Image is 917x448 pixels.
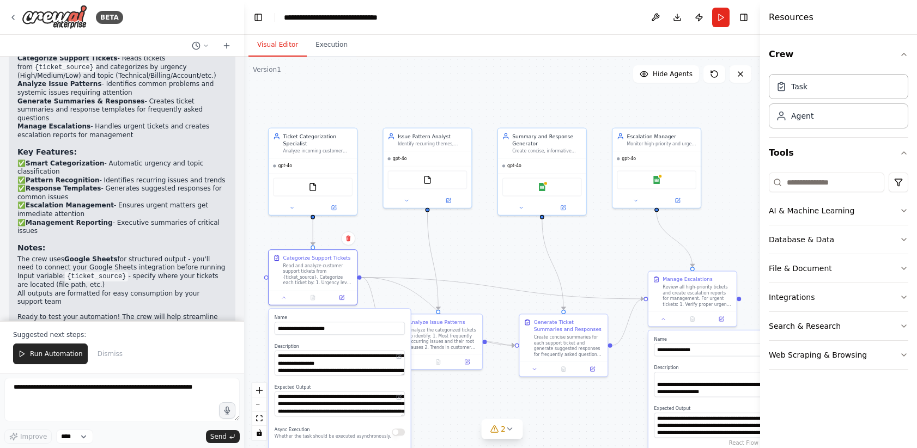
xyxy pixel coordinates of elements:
[653,70,693,78] span: Hide Agents
[252,412,266,426] button: fit view
[275,315,405,321] label: Name
[26,201,114,209] strong: Escalation Management
[17,255,227,272] li: The crew uses for structured output - you'll need to connect your Google Sheets integration befor...
[313,204,354,212] button: Open in side panel
[362,274,644,303] g: Edge from 81695d33-c803-440c-80dd-4236747ba7f4 to 946de253-ae67-4cc1-9946-bb03c43b28a3
[17,122,227,139] li: - Handles urgent tickets and creates escalation reports for management
[395,392,404,401] button: Open in editor
[455,358,479,366] button: Open in side panel
[30,349,83,358] span: Run Automation
[769,254,908,283] button: File & Document
[487,338,515,349] g: Edge from ae9ce217-8d8f-42df-9a59-fe9dfd2d433e to 654c9325-acfd-44ef-8426-71ede2f3c741
[275,433,391,439] p: Whether the task should be executed asynchronously.
[64,255,118,263] strong: Google Sheets
[519,314,608,377] div: Generate Ticket Summaries and ResponsesCreate concise summaries for each support ticket and gener...
[409,327,478,350] div: Analyze the categorized tickets to identify: 1. Most frequently occurring issues and their root c...
[769,292,815,303] div: Integrations
[769,197,908,225] button: AI & Machine Learning
[307,34,356,57] button: Execution
[769,11,813,24] h4: Resources
[428,197,469,205] button: Open in side panel
[96,11,123,24] div: BETA
[206,430,240,443] button: Send
[729,440,758,446] a: React Flow attribution
[330,293,354,302] button: Open in side panel
[633,65,699,83] button: Hide Agents
[17,290,227,306] li: All outputs are formatted for easy consumption by your support team
[677,315,708,323] button: No output available
[252,426,266,440] button: toggle interactivity
[769,263,832,274] div: File & Document
[393,156,407,162] span: gpt-4o
[653,212,696,267] g: Edge from d1aee692-cd93-46be-b9b9-a0991fe7ad0f to 946de253-ae67-4cc1-9946-bb03c43b28a3
[297,293,328,302] button: No output available
[20,432,47,441] span: Improve
[393,314,483,370] div: Analyze Issue PatternsAnalyze the categorized tickets to identify: 1. Most frequently occurring i...
[534,334,604,357] div: Create concise summaries for each support ticket and generate suggested responses for frequently ...
[17,54,117,62] strong: Categorize Support Tickets
[252,383,266,440] div: React Flow controls
[769,321,841,332] div: Search & Research
[654,365,785,371] label: Description
[769,349,867,360] div: Web Scraping & Browsing
[218,39,235,52] button: Start a new chat
[663,284,732,307] div: Review all high-priority tickets and create escalation reports for management. For urgent tickets...
[501,424,506,434] span: 2
[769,205,854,216] div: AI & Machine Learning
[252,397,266,412] button: zoom out
[17,54,227,80] li: - Reads tickets from and categorizes by urgency (High/Medium/Low) and topic (Technical/Billing/Ac...
[622,156,636,162] span: gpt-4o
[275,427,310,432] span: Async Execution
[13,330,231,339] p: Suggested next steps:
[507,163,521,169] span: gpt-4o
[395,352,404,361] button: Open in editor
[769,168,908,378] div: Tools
[481,419,523,439] button: 2
[769,234,834,245] div: Database & Data
[398,141,467,147] div: Identify recurring themes, common problems, and trends across customer support tickets. Track fre...
[663,276,712,283] div: Manage Escalations
[709,315,733,323] button: Open in side panel
[98,349,123,358] span: Dismiss
[654,406,785,412] label: Expected Output
[278,163,292,169] span: gpt-4o
[4,429,52,444] button: Improve
[657,197,697,205] button: Open in side panel
[268,127,357,216] div: Ticket Categorization SpecialistAnalyze incoming customer support tickets from {ticket_source} an...
[275,343,405,349] label: Description
[65,272,128,281] code: {ticket_source}
[17,122,90,130] strong: Manage Escalations
[648,271,737,327] div: Manage EscalationsReview all high-priority tickets and create escalation reports for management. ...
[538,219,567,310] g: Edge from 51fd0c85-69ee-493c-a7a3-dec0b1731941 to 654c9325-acfd-44ef-8426-71ede2f3c741
[308,183,317,192] img: FileReadTool
[409,318,465,326] div: Analyze Issue Patterns
[534,318,604,333] div: Generate Ticket Summaries and Responses
[398,133,467,140] div: Issue Pattern Analyst
[309,219,317,246] g: Edge from 05215127-b77a-44ba-ada9-7bdd6fb8764c to 81695d33-c803-440c-80dd-4236747ba7f4
[283,133,353,147] div: Ticket Categorization Specialist
[22,5,87,29] img: Logo
[252,383,266,397] button: zoom in
[17,242,227,253] h3: Notes:
[548,365,579,373] button: No output available
[538,183,546,192] img: Google Sheets
[92,343,128,364] button: Dismiss
[210,432,227,441] span: Send
[497,127,587,216] div: Summary and Response GeneratorCreate concise, informative summaries of customer support tickets f...
[17,80,227,97] li: - Identifies common problems and systemic issues requiring attention
[791,81,807,92] div: Task
[424,212,442,310] g: Edge from 22973225-21c6-48dc-a74f-39251861e15e to ae9ce217-8d8f-42df-9a59-fe9dfd2d433e
[627,133,697,140] div: Escalation Manager
[769,341,908,369] button: Web Scraping & Browsing
[423,358,453,366] button: No output available
[283,254,351,261] div: Categorize Support Tickets
[769,70,908,137] div: Crew
[17,272,227,290] li: Input variable: - specify where your tickets are located (file path, etc.)
[769,225,908,254] button: Database & Data
[17,97,227,123] li: - Creates ticket summaries and response templates for frequently asked questions
[580,365,605,373] button: Open in side panel
[736,10,751,25] button: Hide right sidebar
[26,176,99,184] strong: Pattern Recognition
[652,176,661,185] img: Google Sheets
[17,97,144,105] strong: Generate Summaries & Responses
